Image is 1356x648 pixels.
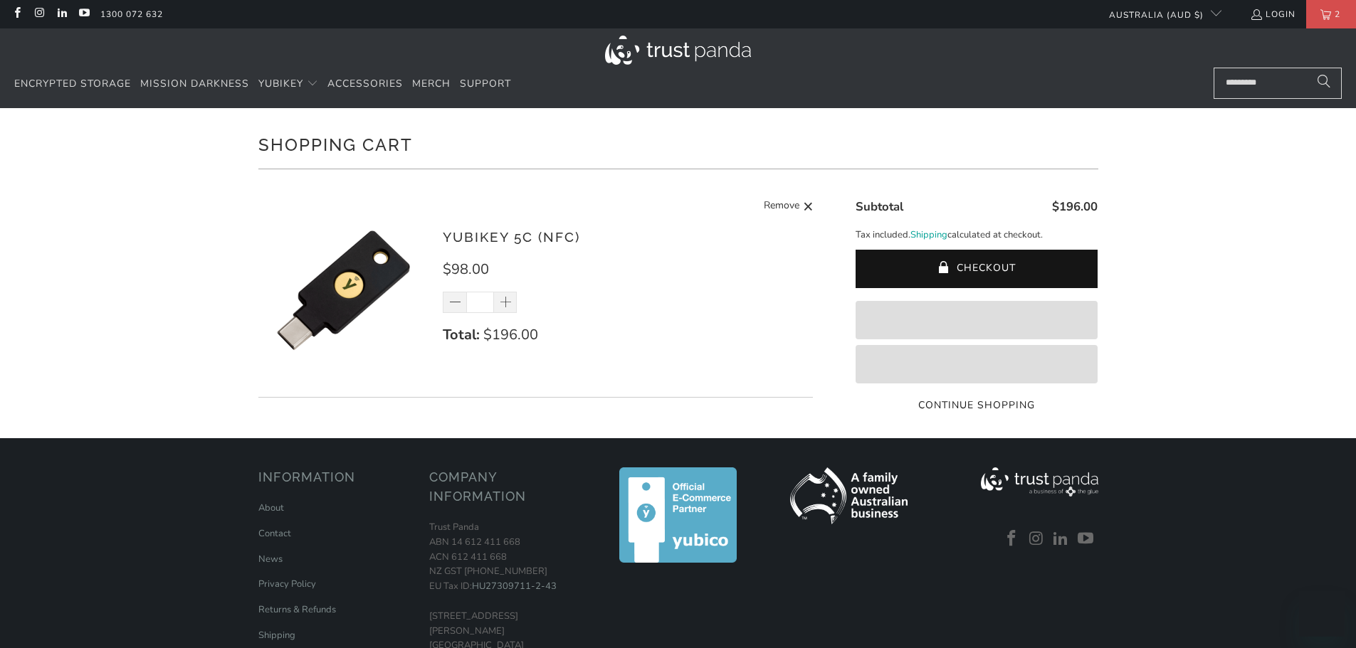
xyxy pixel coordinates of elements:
[33,9,45,20] a: Trust Panda Australia on Instagram
[1306,68,1342,99] button: Search
[258,553,283,565] a: News
[258,578,316,590] a: Privacy Policy
[14,77,131,90] span: Encrypted Storage
[412,77,451,90] span: Merch
[78,9,90,20] a: Trust Panda Australia on YouTube
[1076,530,1097,548] a: Trust Panda Australia on YouTube
[1250,6,1295,22] a: Login
[856,228,1098,243] p: Tax included. calculated at checkout.
[1002,530,1023,548] a: Trust Panda Australia on Facebook
[1051,530,1072,548] a: Trust Panda Australia on LinkedIn
[443,260,489,279] span: $98.00
[1026,530,1047,548] a: Trust Panda Australia on Instagram
[258,603,336,616] a: Returns & Refunds
[258,629,295,642] a: Shipping
[1299,591,1345,637] iframe: Button to launch messaging window
[472,580,557,593] a: HU27309711-2-43
[258,527,291,540] a: Contact
[856,398,1098,413] a: Continue Shopping
[14,68,131,101] a: Encrypted Storage
[910,228,947,243] a: Shipping
[856,198,903,215] span: Subtotal
[443,229,580,245] a: YubiKey 5C (NFC)
[140,68,249,101] a: Mission Darkness
[14,68,511,101] nav: Translation missing: en.navigation.header.main_nav
[258,205,429,376] img: YubiKey 5C (NFC)
[258,77,303,90] span: YubiKey
[327,77,403,90] span: Accessories
[764,198,799,216] span: Remove
[258,68,318,101] summary: YubiKey
[764,198,814,216] a: Remove
[100,6,163,22] a: 1300 072 632
[460,68,511,101] a: Support
[460,77,511,90] span: Support
[1214,68,1342,99] input: Search...
[11,9,23,20] a: Trust Panda Australia on Facebook
[140,77,249,90] span: Mission Darkness
[258,501,284,514] a: About
[327,68,403,101] a: Accessories
[443,325,480,344] strong: Total:
[1052,198,1098,215] span: $196.00
[56,9,68,20] a: Trust Panda Australia on LinkedIn
[258,129,1098,158] h1: Shopping Cart
[605,36,751,65] img: Trust Panda Australia
[856,250,1098,288] button: Checkout
[483,325,538,344] span: $196.00
[412,68,451,101] a: Merch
